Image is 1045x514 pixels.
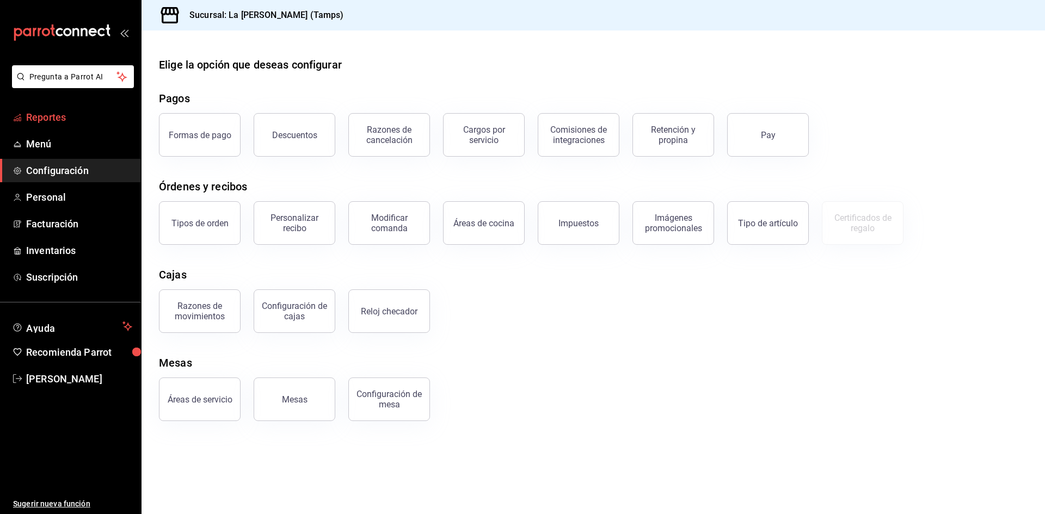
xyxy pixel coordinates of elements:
div: Mesas [159,355,192,371]
div: Elige la opción que deseas configurar [159,57,342,73]
button: Impuestos [538,201,619,245]
div: Imágenes promocionales [640,213,707,233]
span: Sugerir nueva función [13,498,132,510]
div: Cargos por servicio [450,125,518,145]
button: Cargos por servicio [443,113,525,157]
div: Impuestos [558,218,599,228]
button: Áreas de cocina [443,201,525,245]
span: Recomienda Parrot [26,345,132,360]
button: Tipos de orden [159,201,241,245]
div: Formas de pago [169,130,231,140]
div: Retención y propina [640,125,707,145]
button: Formas de pago [159,113,241,157]
div: Tipos de orden [171,218,229,228]
span: Inventarios [26,243,132,258]
div: Pay [761,130,776,140]
div: Configuración de mesa [355,389,423,410]
button: Comisiones de integraciones [538,113,619,157]
div: Tipo de artículo [738,218,798,228]
button: Modificar comanda [348,201,430,245]
button: Mesas [254,377,335,421]
h3: Sucursal: La [PERSON_NAME] (Tamps) [181,9,343,22]
span: Ayuda [26,320,118,333]
div: Descuentos [272,130,317,140]
div: Áreas de servicio [168,394,232,405]
span: Configuración [26,163,132,178]
button: open_drawer_menu [120,28,128,37]
div: Certificados de regalo [829,213,896,233]
span: Menú [26,137,132,151]
div: Reloj checador [361,306,417,317]
button: Imágenes promocionales [632,201,714,245]
span: [PERSON_NAME] [26,371,132,386]
span: Pregunta a Parrot AI [29,71,117,83]
div: Pagos [159,90,190,107]
span: Suscripción [26,270,132,284]
div: Cajas [159,267,187,283]
button: Retención y propina [632,113,714,157]
button: Razones de cancelación [348,113,430,157]
div: Mesas [282,394,308,405]
div: Modificar comanda [355,213,423,233]
button: Descuentos [254,113,335,157]
div: Razones de movimientos [166,301,233,321]
button: Certificados de regalo [822,201,903,245]
span: Facturación [26,216,132,231]
a: Pregunta a Parrot AI [8,79,134,90]
button: Razones de movimientos [159,289,241,333]
div: Configuración de cajas [261,301,328,321]
span: Personal [26,190,132,205]
div: Áreas de cocina [453,218,514,228]
button: Áreas de servicio [159,377,241,421]
button: Pay [727,113,809,157]
button: Tipo de artículo [727,201,809,245]
button: Reloj checador [348,289,430,333]
div: Personalizar recibo [261,213,328,233]
button: Personalizar recibo [254,201,335,245]
button: Configuración de mesa [348,377,430,421]
div: Órdenes y recibos [159,178,247,195]
div: Razones de cancelación [355,125,423,145]
button: Configuración de cajas [254,289,335,333]
span: Reportes [26,110,132,125]
button: Pregunta a Parrot AI [12,65,134,88]
div: Comisiones de integraciones [545,125,612,145]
